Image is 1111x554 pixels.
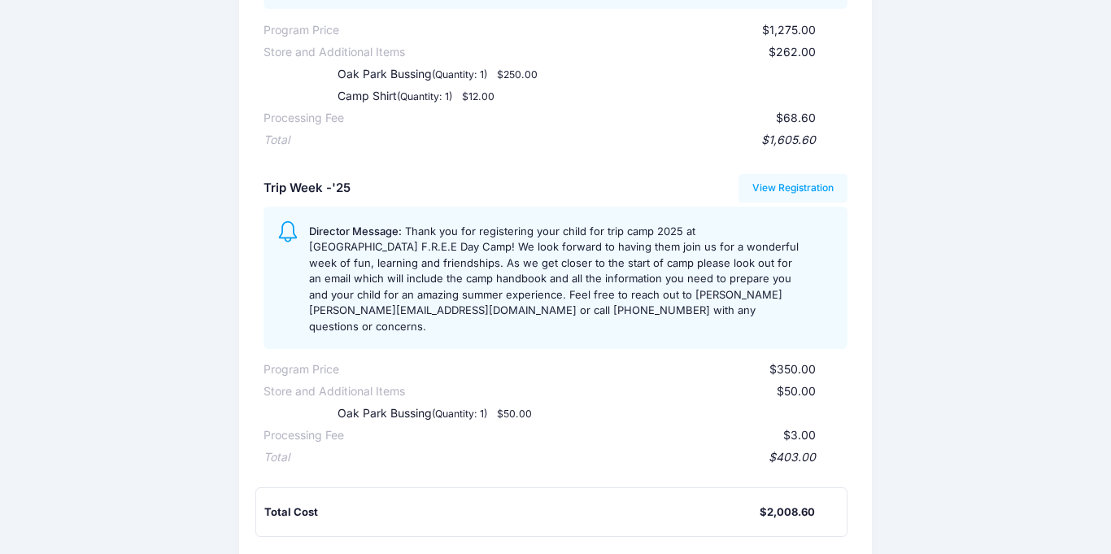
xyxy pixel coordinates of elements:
[405,44,817,61] div: $262.00
[497,408,532,420] small: $50.00
[264,361,339,378] div: Program Price
[760,504,815,521] div: $2,008.60
[344,110,817,127] div: $68.60
[264,181,351,196] h5: Trip Week -'25
[309,225,799,333] span: Thank you for registering your child for trip camp 2025 at [GEOGRAPHIC_DATA] F.R.E.E Day Camp! We...
[769,362,816,376] span: $350.00
[264,110,344,127] div: Processing Fee
[738,174,848,202] a: View Registration
[432,408,487,420] small: (Quantity: 1)
[264,449,290,466] div: Total
[305,405,656,422] div: Oak Park Bussing
[264,383,405,400] div: Store and Additional Items
[264,427,344,444] div: Processing Fee
[264,504,760,521] div: Total Cost
[497,68,538,81] small: $250.00
[462,90,495,103] small: $12.00
[309,225,402,238] span: Director Message:
[305,88,656,105] div: Camp Shirt
[264,132,290,149] div: Total
[762,23,816,37] span: $1,275.00
[344,427,817,444] div: $3.00
[305,66,656,83] div: Oak Park Bussing
[264,44,405,61] div: Store and Additional Items
[397,90,452,103] small: (Quantity: 1)
[432,68,487,81] small: (Quantity: 1)
[290,132,817,149] div: $1,605.60
[264,22,339,39] div: Program Price
[290,449,817,466] div: $403.00
[405,383,817,400] div: $50.00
